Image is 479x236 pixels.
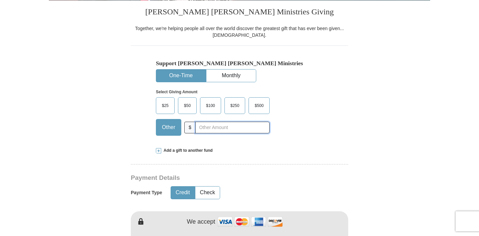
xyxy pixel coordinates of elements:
[131,174,301,182] h3: Payment Details
[195,187,220,199] button: Check
[131,0,348,25] h3: [PERSON_NAME] [PERSON_NAME] Ministries Giving
[217,215,284,229] img: credit cards accepted
[156,70,206,82] button: One-Time
[161,148,213,153] span: Add a gift to another fund
[203,101,218,111] span: $100
[131,190,162,196] h5: Payment Type
[131,25,348,38] div: Together, we're helping people all over the world discover the greatest gift that has ever been g...
[181,101,194,111] span: $50
[184,122,196,133] span: $
[159,101,172,111] span: $25
[227,101,243,111] span: $250
[156,90,197,94] strong: Select Giving Amount
[156,60,323,67] h5: Support [PERSON_NAME] [PERSON_NAME] Ministries
[159,122,179,132] span: Other
[187,218,215,226] h4: We accept
[251,101,267,111] span: $500
[206,70,256,82] button: Monthly
[195,122,270,133] input: Other Amount
[171,187,195,199] button: Credit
